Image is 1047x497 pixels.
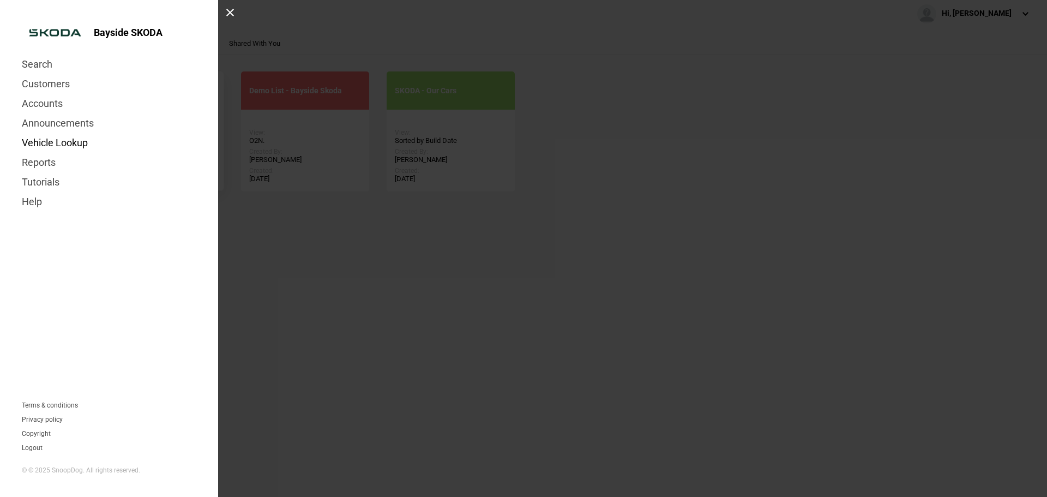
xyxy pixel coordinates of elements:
a: Announcements [22,113,196,133]
a: Search [22,55,196,74]
img: skoda.png [22,22,88,44]
a: Copyright [22,430,51,437]
a: Tutorials [22,172,196,192]
button: Logout [22,445,43,451]
a: Reports [22,153,196,172]
a: Terms & conditions [22,402,78,409]
span: Bayside SKODA [94,26,163,39]
a: Privacy policy [22,416,63,423]
a: Customers [22,74,196,94]
a: Vehicle Lookup [22,133,196,153]
a: Accounts [22,94,196,113]
a: Help [22,192,196,212]
div: © © 2025 SnoopDog. All rights reserved. [22,466,196,475]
